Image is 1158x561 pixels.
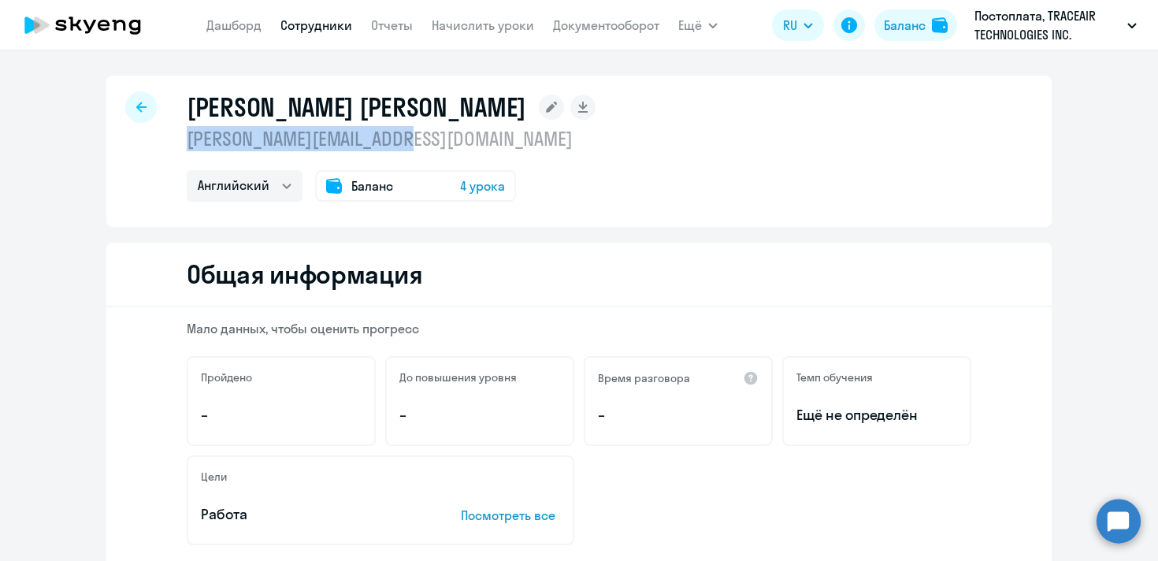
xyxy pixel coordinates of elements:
[399,405,560,425] p: –
[280,17,352,33] a: Сотрудники
[783,16,797,35] span: RU
[598,371,690,385] h5: Время разговора
[974,6,1121,44] p: Постоплата, TRACEAIR TECHNOLOGIES INC.
[201,405,362,425] p: –
[201,370,252,385] h5: Пройдено
[884,16,926,35] div: Баланс
[932,17,948,33] img: balance
[796,405,957,425] span: Ещё не определён
[187,91,526,123] h1: [PERSON_NAME] [PERSON_NAME]
[598,405,759,425] p: –
[553,17,659,33] a: Документооборот
[678,9,718,41] button: Ещё
[187,126,596,151] p: [PERSON_NAME][EMAIL_ADDRESS][DOMAIN_NAME]
[460,176,505,195] span: 4 урока
[461,506,560,525] p: Посмотреть все
[371,17,413,33] a: Отчеты
[967,6,1145,44] button: Постоплата, TRACEAIR TECHNOLOGIES INC.
[772,9,824,41] button: RU
[187,320,971,337] p: Мало данных, чтобы оценить прогресс
[351,176,393,195] span: Баланс
[201,470,227,484] h5: Цели
[206,17,262,33] a: Дашборд
[187,258,422,290] h2: Общая информация
[201,504,412,525] p: Работа
[432,17,534,33] a: Начислить уроки
[678,16,702,35] span: Ещё
[874,9,957,41] button: Балансbalance
[796,370,873,385] h5: Темп обучения
[399,370,517,385] h5: До повышения уровня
